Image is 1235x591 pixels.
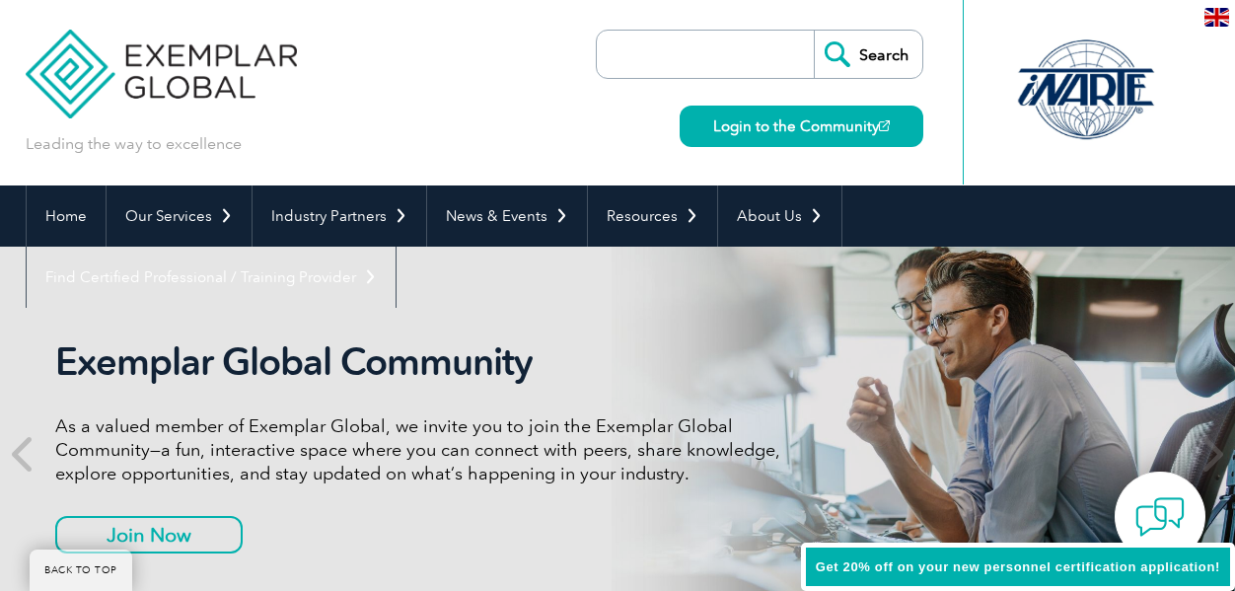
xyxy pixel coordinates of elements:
img: open_square.png [879,120,890,131]
a: Login to the Community [680,106,923,147]
a: Industry Partners [253,185,426,247]
a: Home [27,185,106,247]
a: About Us [718,185,841,247]
img: en [1204,8,1229,27]
h2: Exemplar Global Community [55,339,795,385]
input: Search [814,31,922,78]
a: Our Services [107,185,252,247]
a: News & Events [427,185,587,247]
img: contact-chat.png [1135,492,1185,542]
a: BACK TO TOP [30,550,132,591]
a: Join Now [55,516,243,554]
p: As a valued member of Exemplar Global, we invite you to join the Exemplar Global Community—a fun,... [55,414,795,485]
a: Resources [588,185,717,247]
a: Find Certified Professional / Training Provider [27,247,396,308]
span: Get 20% off on your new personnel certification application! [816,559,1220,574]
p: Leading the way to excellence [26,133,242,155]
